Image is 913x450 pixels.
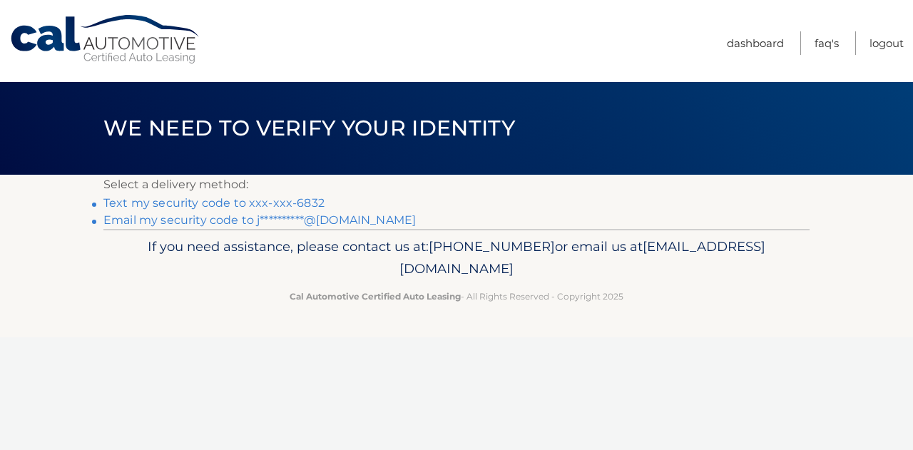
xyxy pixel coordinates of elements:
[429,238,555,255] span: [PHONE_NUMBER]
[815,31,839,55] a: FAQ's
[103,175,810,195] p: Select a delivery method:
[103,196,325,210] a: Text my security code to xxx-xxx-6832
[103,213,416,227] a: Email my security code to j**********@[DOMAIN_NAME]
[9,14,202,65] a: Cal Automotive
[103,115,515,141] span: We need to verify your identity
[113,289,800,304] p: - All Rights Reserved - Copyright 2025
[869,31,904,55] a: Logout
[727,31,784,55] a: Dashboard
[113,235,800,281] p: If you need assistance, please contact us at: or email us at
[290,291,461,302] strong: Cal Automotive Certified Auto Leasing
